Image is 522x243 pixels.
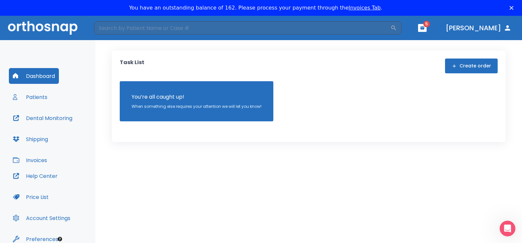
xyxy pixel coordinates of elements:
button: [PERSON_NAME] [443,22,514,34]
button: Help Center [9,168,62,184]
div: Tooltip anchor [57,236,63,242]
input: Search by Patient Name or Case # [94,21,390,35]
div: You have an outstanding balance of 162. Please process your payment through the . [129,5,382,11]
button: Invoices [9,152,51,168]
button: Account Settings [9,210,74,226]
button: Price List [9,189,53,205]
button: Patients [9,89,51,105]
p: Task List [120,59,144,73]
img: Orthosnap [8,21,78,35]
iframe: Intercom live chat [500,221,515,236]
p: You’re all caught up! [132,93,261,101]
span: 5 [423,21,430,27]
p: When something else requires your attention we will let you know! [132,104,261,109]
div: Close [510,6,516,10]
a: Invoices Tab [349,5,381,11]
button: Dashboard [9,68,59,84]
button: Create order [445,59,498,73]
button: Shipping [9,131,52,147]
button: Dental Monitoring [9,110,76,126]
